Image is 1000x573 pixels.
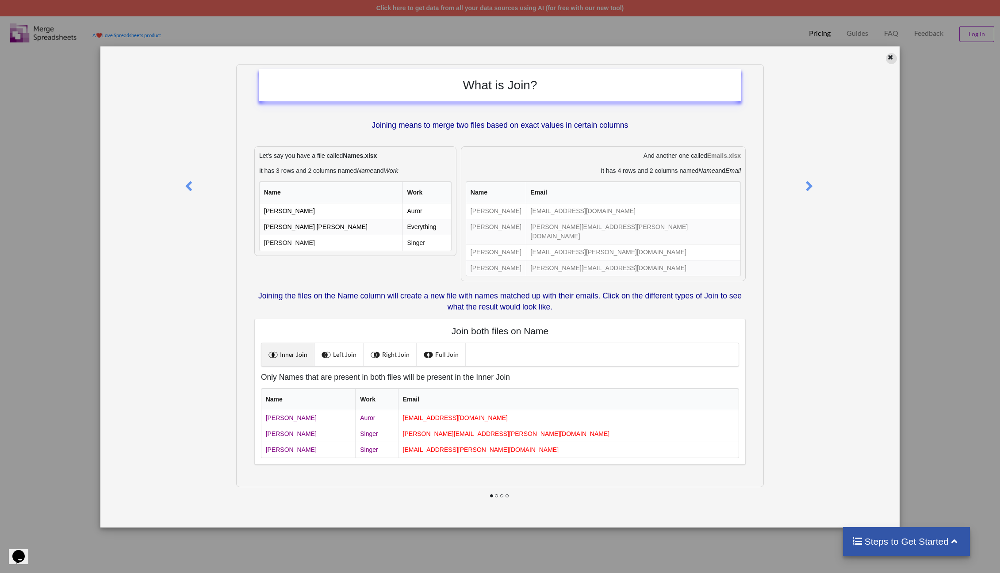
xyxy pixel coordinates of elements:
[466,166,741,175] p: It has 4 rows and 2 columns named and
[261,389,356,410] th: Name
[466,260,526,276] td: [PERSON_NAME]
[261,373,739,382] h5: Only Names that are present in both files will be present in the Inner Join
[343,152,377,159] b: Names.xlsx
[355,426,398,442] td: Singer
[260,219,402,235] td: [PERSON_NAME] [PERSON_NAME]
[725,167,741,174] i: Email
[259,166,452,175] p: It has 3 rows and 2 columns named and
[402,182,451,203] th: Work
[355,442,398,458] td: Singer
[417,343,466,366] a: Full Join
[398,389,739,410] th: Email
[261,426,356,442] td: [PERSON_NAME]
[398,410,739,426] td: [EMAIL_ADDRESS][DOMAIN_NAME]
[254,290,746,313] p: Joining the files on the Name column will create a new file with names matched up with their emai...
[260,235,402,251] td: [PERSON_NAME]
[526,244,740,260] td: [EMAIL_ADDRESS][PERSON_NAME][DOMAIN_NAME]
[402,203,451,219] td: Auror
[707,152,741,159] b: Emails.xlsx
[402,235,451,251] td: Singer
[466,182,526,203] th: Name
[357,167,373,174] i: Name
[268,78,732,93] h2: What is Join?
[355,410,398,426] td: Auror
[364,343,417,366] a: Right Join
[698,167,715,174] i: Name
[355,389,398,410] th: Work
[402,219,451,235] td: Everything
[259,151,452,160] p: Let's say you have a file called
[261,410,356,426] td: [PERSON_NAME]
[398,426,739,442] td: [PERSON_NAME][EMAIL_ADDRESS][PERSON_NAME][DOMAIN_NAME]
[526,203,740,219] td: [EMAIL_ADDRESS][DOMAIN_NAME]
[466,244,526,260] td: [PERSON_NAME]
[526,219,740,244] td: [PERSON_NAME][EMAIL_ADDRESS][PERSON_NAME][DOMAIN_NAME]
[314,343,364,366] a: Left Join
[466,151,741,160] p: And another one called
[260,203,402,219] td: [PERSON_NAME]
[260,182,402,203] th: Name
[466,203,526,219] td: [PERSON_NAME]
[852,536,961,547] h4: Steps to Get Started
[526,182,740,203] th: Email
[398,442,739,458] td: [EMAIL_ADDRESS][PERSON_NAME][DOMAIN_NAME]
[526,260,740,276] td: [PERSON_NAME][EMAIL_ADDRESS][DOMAIN_NAME]
[261,343,314,366] a: Inner Join
[261,442,356,458] td: [PERSON_NAME]
[384,167,398,174] i: Work
[261,325,739,336] h4: Join both files on Name
[259,120,741,131] p: Joining means to merge two files based on exact values in certain columns
[466,219,526,244] td: [PERSON_NAME]
[9,538,37,564] iframe: chat widget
